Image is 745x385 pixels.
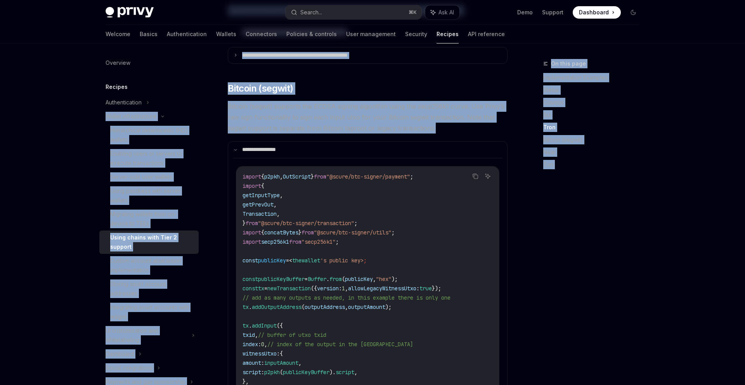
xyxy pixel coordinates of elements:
a: Near [543,146,646,158]
span: script [336,369,354,376]
span: version [317,285,339,292]
span: const [243,276,258,283]
a: Enabling users or servers to execute transactions [99,147,199,170]
span: } [243,220,246,227]
span: script [243,369,261,376]
span: import [243,182,261,189]
span: ). [329,369,336,376]
span: wallet [301,257,320,264]
a: Connectors [246,25,277,43]
span: publicKey [345,276,373,283]
span: Buffer [308,276,326,283]
a: Demo [517,9,533,16]
a: Custom account abstraction implementation [99,254,199,277]
span: ({ [277,322,283,329]
span: : [416,285,419,292]
button: Ask AI [425,5,459,19]
span: import [243,229,261,236]
span: 1 [342,285,345,292]
a: Security [405,25,427,43]
span: , [255,331,258,338]
a: Overview [99,56,199,70]
span: witnessUtxo [243,350,277,357]
span: from [329,276,342,283]
div: Dashboard [106,349,134,359]
span: ( [342,276,345,283]
button: Search...⌘K [286,5,421,19]
div: Authentication [106,98,142,107]
span: }, [243,378,249,385]
a: Server-side user wallets [99,170,199,184]
span: . [249,303,252,310]
span: tx [243,303,249,310]
a: Bitcoin (segwit) [543,134,646,146]
a: User management [346,25,396,43]
span: ; [354,220,357,227]
span: import [243,173,261,180]
div: Server-side user wallets [110,172,172,182]
button: Toggle dark mode [627,6,639,19]
span: = [305,276,308,283]
span: . [249,322,252,329]
span: publicKey [258,257,286,264]
span: ); [392,276,398,283]
span: concatBytes [264,229,298,236]
span: from [314,173,326,180]
span: : [277,350,280,357]
span: secp256k1 [261,238,289,245]
span: from [301,229,314,236]
span: true [419,285,432,292]
div: Using passkeys with server wallets [110,186,194,205]
span: }); [432,285,441,292]
span: : [261,369,264,376]
span: < [289,257,292,264]
a: Basics [140,25,158,43]
span: // buffer of utxo txid [258,331,326,338]
span: Transaction [243,210,277,217]
a: Cosmos [543,96,646,109]
span: addOutputAddress [252,303,301,310]
span: = [286,257,289,264]
a: Support [542,9,563,16]
span: , [280,173,283,180]
span: tx [258,285,264,292]
span: getInputType [243,192,280,199]
span: allowLegacyWitnessUtxo [348,285,416,292]
span: txid [243,331,255,338]
span: , [373,276,376,283]
span: // index of the output in the [GEOGRAPHIC_DATA] [267,341,413,348]
span: publicKeyBuffer [258,276,305,283]
span: , [345,303,348,310]
button: Copy the contents from the code block [470,171,480,181]
span: Bitcoin (segwit) [228,82,293,95]
span: 0 [261,341,264,348]
a: Using chains with Tier 2 support [99,231,199,254]
span: p2pkh [264,173,280,180]
div: Integrating smart accounts with wagmi [110,303,194,321]
span: = [264,285,267,292]
div: Hierarchical deterministic (HD) wallets [110,126,194,144]
span: the [292,257,301,264]
span: from [246,220,258,227]
div: Custom account abstraction implementation [110,256,194,275]
a: Welcome [106,25,130,43]
span: { [261,173,264,180]
a: Recipes [437,25,459,43]
span: : [258,341,261,348]
a: Implementation Examples [543,71,646,84]
span: , [274,201,277,208]
span: Dashboard [579,9,609,16]
span: , [354,369,357,376]
a: Using passkeys with server wallets [99,184,199,207]
a: Dashboard [573,6,621,19]
span: } [298,229,301,236]
span: , [298,359,301,366]
div: Storing smart account addresses [110,279,194,298]
a: Ton [543,158,646,171]
span: "@scure/btc-signer/utils" [314,229,392,236]
span: Transaction [277,285,311,292]
a: Migrating wallets from on-device to TEEs [99,207,199,231]
span: ); [385,303,392,310]
a: Hierarchical deterministic (HD) wallets [99,123,199,147]
a: Stellar [543,84,646,96]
